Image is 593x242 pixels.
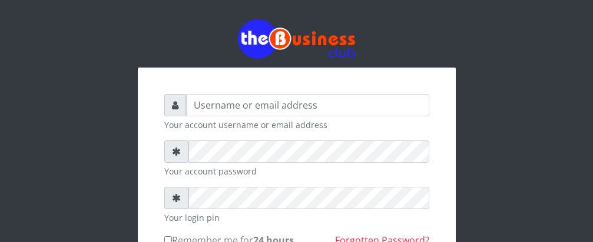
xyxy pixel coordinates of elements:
[164,165,429,177] small: Your account password
[164,119,429,131] small: Your account username or email address
[164,211,429,224] small: Your login pin
[186,94,429,116] input: Username or email address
